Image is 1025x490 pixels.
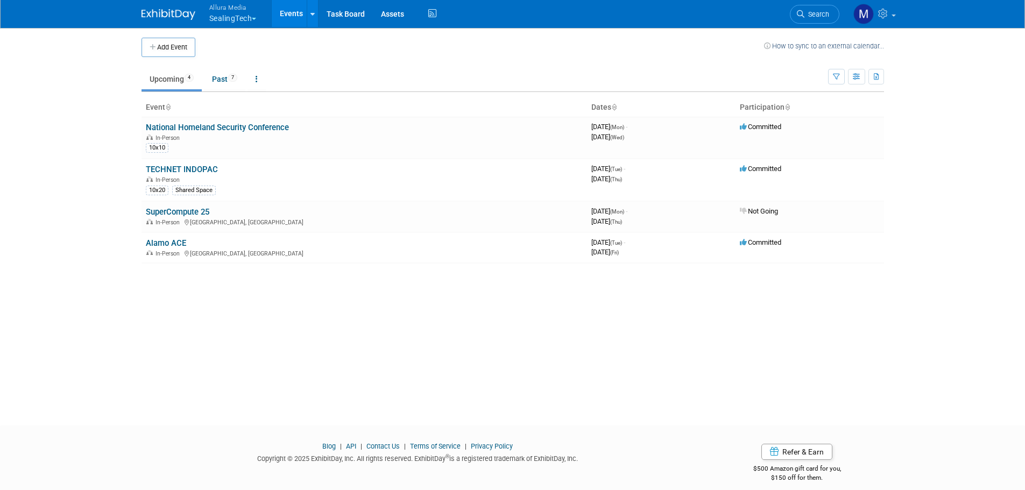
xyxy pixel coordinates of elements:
[165,103,171,111] a: Sort by Event Name
[146,219,153,224] img: In-Person Event
[322,442,336,450] a: Blog
[591,123,627,131] span: [DATE]
[358,442,365,450] span: |
[591,207,627,215] span: [DATE]
[209,2,257,13] span: Allura Media
[736,98,884,117] th: Participation
[610,250,619,255] span: (Fri)
[591,165,625,173] span: [DATE]
[146,134,153,140] img: In-Person Event
[146,217,583,226] div: [GEOGRAPHIC_DATA], [GEOGRAPHIC_DATA]
[142,451,695,464] div: Copyright © 2025 ExhibitDay, Inc. All rights reserved. ExhibitDay is a registered trademark of Ex...
[401,442,408,450] span: |
[591,217,622,225] span: [DATE]
[462,442,469,450] span: |
[146,250,153,255] img: In-Person Event
[142,69,202,89] a: Upcoming4
[142,9,195,20] img: ExhibitDay
[146,165,218,174] a: TECHNET INDOPAC
[146,248,583,257] div: [GEOGRAPHIC_DATA], [GEOGRAPHIC_DATA]
[710,473,884,482] div: $150 off for them.
[790,5,839,24] a: Search
[610,176,622,182] span: (Thu)
[446,453,449,459] sup: ®
[624,165,625,173] span: -
[610,166,622,172] span: (Tue)
[146,123,289,132] a: National Homeland Security Conference
[142,38,195,57] button: Add Event
[146,143,168,153] div: 10x10
[740,165,781,173] span: Committed
[155,219,183,226] span: In-Person
[366,442,400,450] a: Contact Us
[591,133,624,141] span: [DATE]
[410,442,461,450] a: Terms of Service
[740,207,778,215] span: Not Going
[626,123,627,131] span: -
[155,176,183,183] span: In-Person
[610,134,624,140] span: (Wed)
[804,10,829,18] span: Search
[740,123,781,131] span: Committed
[228,74,237,82] span: 7
[611,103,617,111] a: Sort by Start Date
[610,124,624,130] span: (Mon)
[471,442,513,450] a: Privacy Policy
[172,186,216,195] div: Shared Space
[185,74,194,82] span: 4
[764,42,884,50] a: How to sync to an external calendar...
[142,98,587,117] th: Event
[587,98,736,117] th: Dates
[710,457,884,482] div: $500 Amazon gift card for you,
[146,238,186,248] a: Alamo ACE
[591,238,625,246] span: [DATE]
[146,176,153,182] img: In-Person Event
[204,69,245,89] a: Past7
[146,186,168,195] div: 10x20
[740,238,781,246] span: Committed
[155,250,183,257] span: In-Person
[610,240,622,246] span: (Tue)
[784,103,790,111] a: Sort by Participation Type
[591,175,622,183] span: [DATE]
[146,207,209,217] a: SuperCompute 25
[853,4,874,24] img: Max Fanwick
[337,442,344,450] span: |
[155,134,183,141] span: In-Person
[610,219,622,225] span: (Thu)
[624,238,625,246] span: -
[761,444,832,460] a: Refer & Earn
[346,442,356,450] a: API
[591,248,619,256] span: [DATE]
[626,207,627,215] span: -
[610,209,624,215] span: (Mon)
